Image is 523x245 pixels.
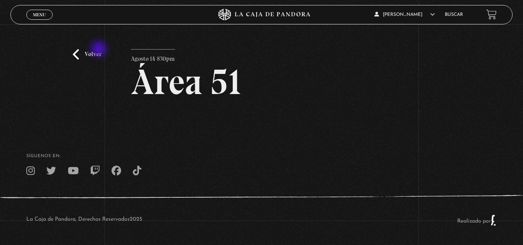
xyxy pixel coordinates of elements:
p: Agosto 14 830pm [131,49,175,65]
span: Cerrar [30,19,48,24]
h4: SÍguenos en: [26,154,497,158]
p: La Caja de Pandora, Derechos Reservados 2025 [26,214,142,226]
a: Realizado por [457,218,497,224]
span: [PERSON_NAME] [374,12,435,17]
a: Buscar [445,12,463,17]
h2: Área 51 [131,64,392,100]
a: View your shopping cart [486,9,497,20]
a: Volver [73,49,101,60]
span: Menu [33,12,46,17]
